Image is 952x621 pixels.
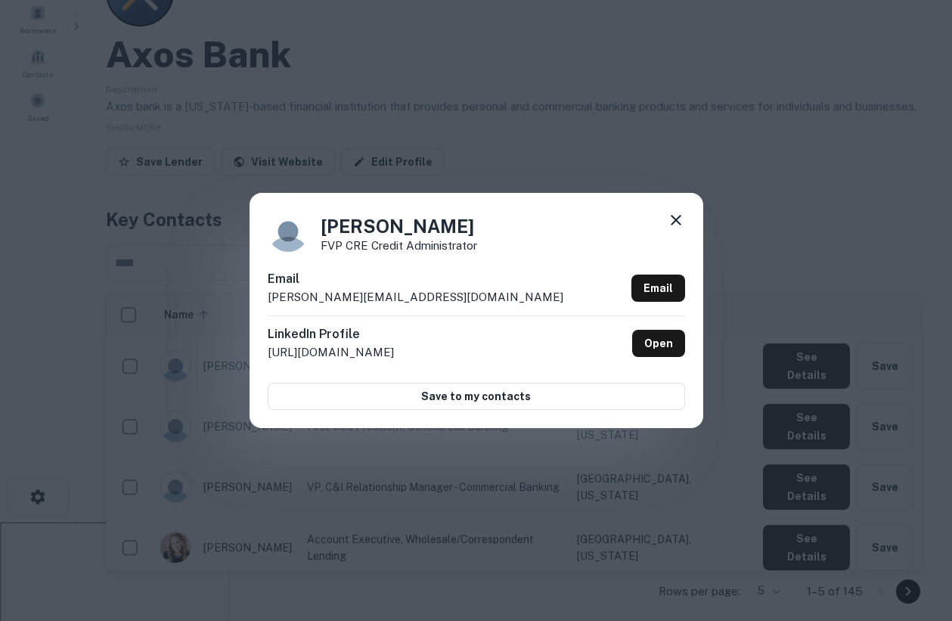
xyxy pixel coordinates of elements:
[268,383,685,410] button: Save to my contacts
[268,325,394,343] h6: LinkedIn Profile
[632,330,685,357] a: Open
[631,275,685,302] a: Email
[876,500,952,573] iframe: Chat Widget
[268,270,563,288] h6: Email
[268,343,394,362] p: [URL][DOMAIN_NAME]
[268,288,563,306] p: [PERSON_NAME][EMAIL_ADDRESS][DOMAIN_NAME]
[321,240,477,251] p: FVP CRE Credit Administrator
[321,213,477,240] h4: [PERSON_NAME]
[268,211,309,252] img: 9c8pery4andzj6ohjkjp54ma2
